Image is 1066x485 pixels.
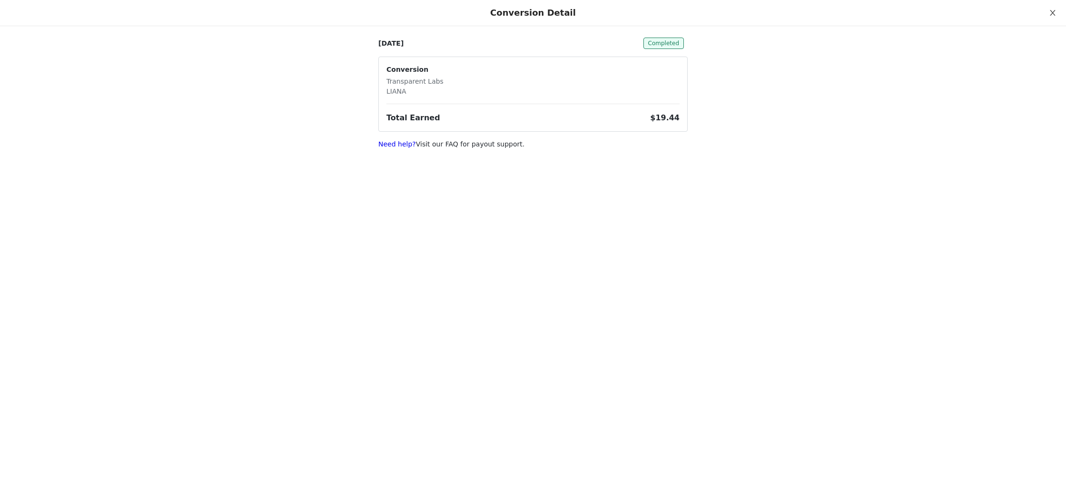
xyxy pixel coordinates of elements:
i: icon: close [1049,9,1056,17]
h3: Total Earned [386,112,440,124]
p: Transparent Labs [386,77,444,87]
p: Visit our FAQ for payout support. [378,139,688,149]
span: Completed [643,38,684,49]
p: Conversion [386,65,444,75]
span: $19.44 [650,113,680,122]
a: Need help? [378,140,416,148]
div: Conversion Detail [490,8,576,18]
p: LIANA [386,87,444,97]
p: [DATE] [378,39,404,48]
